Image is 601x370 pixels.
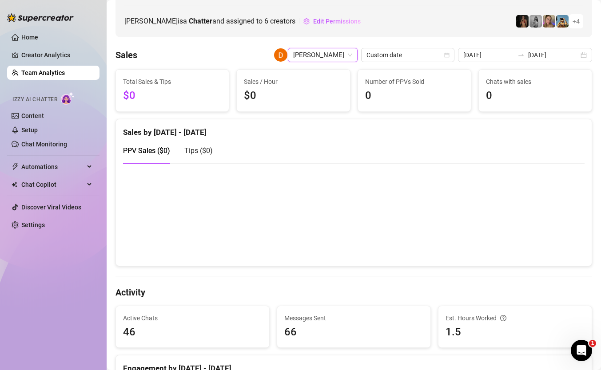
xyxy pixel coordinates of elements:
[123,87,222,104] span: $0
[486,87,585,104] span: 0
[303,14,361,28] button: Edit Permissions
[529,15,542,28] img: A
[293,48,352,62] span: Dana Roz
[571,340,592,361] iframe: Intercom live chat
[264,17,268,25] span: 6
[244,77,342,87] span: Sales / Hour
[184,146,213,155] span: Tips ( $0 )
[123,146,170,155] span: PPV Sales ( $0 )
[12,181,17,188] img: Chat Copilot
[573,16,580,26] span: + 4
[517,51,525,59] span: to
[543,15,555,28] img: Cherry
[124,16,295,27] span: [PERSON_NAME] is a and assigned to creators
[123,77,222,87] span: Total Sales & Tips
[313,18,361,25] span: Edit Permissions
[463,50,514,60] input: Start date
[21,34,38,41] a: Home
[303,18,310,24] span: setting
[366,48,449,62] span: Custom date
[284,313,423,323] span: Messages Sent
[446,324,585,341] span: 1.5
[486,77,585,87] span: Chats with sales
[61,92,75,105] img: AI Chatter
[365,87,464,104] span: 0
[21,112,44,119] a: Content
[115,286,592,299] h4: Activity
[556,15,569,28] img: Babydanix
[365,77,464,87] span: Number of PPVs Sold
[516,15,529,28] img: the_bohema
[21,160,84,174] span: Automations
[123,119,585,138] div: Sales by [DATE] - [DATE]
[21,204,81,211] a: Discover Viral Videos
[244,87,342,104] span: $0
[284,324,423,341] span: 66
[500,313,506,323] span: question-circle
[21,141,67,148] a: Chat Monitoring
[7,13,74,22] img: logo-BBDzfeDw.svg
[12,163,19,170] span: thunderbolt
[21,48,92,62] a: Creator Analytics
[528,50,579,60] input: End date
[446,313,585,323] div: Est. Hours Worked
[123,313,262,323] span: Active Chats
[21,69,65,76] a: Team Analytics
[12,95,57,104] span: Izzy AI Chatter
[444,52,450,58] span: calendar
[274,48,287,62] img: Dana Roz
[517,51,525,59] span: swap-right
[21,177,84,192] span: Chat Copilot
[123,324,262,341] span: 46
[589,340,596,347] span: 1
[189,17,212,25] b: Chatter
[115,49,137,61] h4: Sales
[21,221,45,228] a: Settings
[21,126,38,134] a: Setup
